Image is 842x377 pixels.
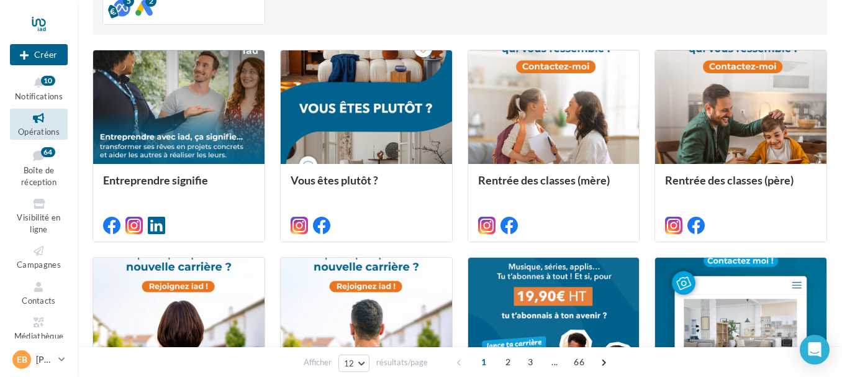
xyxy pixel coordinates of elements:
div: Vous êtes plutôt ? [291,174,442,199]
span: 1 [474,352,494,372]
span: Médiathèque [14,331,64,341]
span: résultats/page [376,357,428,368]
a: Médiathèque [10,313,68,343]
span: Campagnes [17,260,61,270]
span: Afficher [304,357,332,368]
span: 12 [344,358,355,368]
span: Notifications [15,91,63,101]
span: Visibilité en ligne [17,212,60,234]
a: Opérations [10,109,68,139]
a: EB [PERSON_NAME] [10,348,68,371]
button: Notifications 10 [10,73,68,104]
p: [PERSON_NAME] [36,353,53,366]
button: Créer [10,44,68,65]
span: 3 [520,352,540,372]
span: EB [17,353,27,366]
div: Nouvelle campagne [10,44,68,65]
div: 10 [41,76,55,86]
a: Boîte de réception64 [10,145,68,190]
span: ... [545,352,564,372]
span: Boîte de réception [21,165,57,187]
a: Campagnes [10,242,68,272]
div: Rentrée des classes (mère) [478,174,630,199]
button: 12 [338,355,370,372]
div: Open Intercom Messenger [800,335,830,365]
a: Contacts [10,278,68,308]
span: 66 [569,352,589,372]
div: 64 [41,147,55,157]
div: Rentrée des classes (père) [665,174,817,199]
span: Contacts [22,296,56,306]
a: Visibilité en ligne [10,194,68,237]
span: Opérations [18,127,60,137]
div: Entreprendre signifie [103,174,255,199]
span: 2 [498,352,518,372]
